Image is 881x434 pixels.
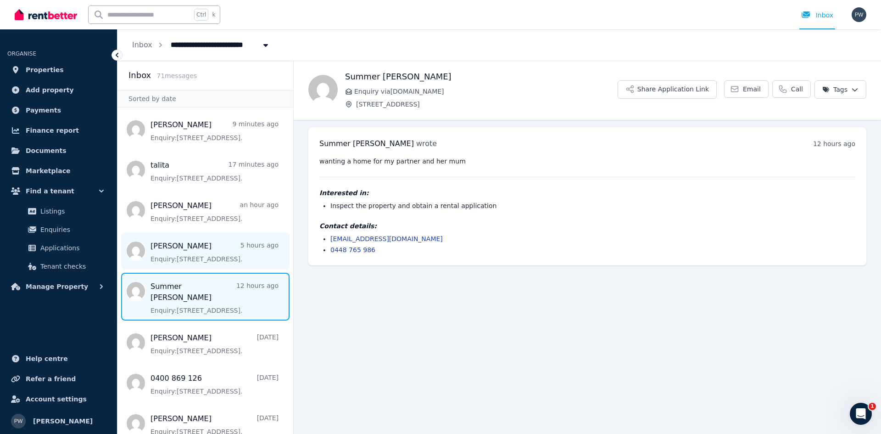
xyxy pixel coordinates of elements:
a: Documents [7,141,110,160]
span: Refer a friend [26,373,76,384]
a: Enquiries [11,220,106,239]
span: Ctrl [194,9,208,21]
a: Payments [7,101,110,119]
a: Refer a friend [7,370,110,388]
span: Enquiries [40,224,102,235]
button: Share Application Link [618,80,717,99]
a: [EMAIL_ADDRESS][DOMAIN_NAME] [330,235,443,242]
span: k [212,11,215,18]
img: Summer Dagg-Mannie [308,75,338,104]
a: Tenant checks [11,257,106,276]
h4: Interested in: [319,188,855,197]
span: Find a tenant [26,186,74,197]
a: Applications [11,239,106,257]
time: 12 hours ago [813,140,855,147]
span: Call [791,85,803,94]
nav: Breadcrumb [117,29,285,61]
span: [PERSON_NAME] [33,416,93,427]
span: Applications [40,242,102,254]
a: Inbox [132,40,152,49]
span: Email [743,85,761,94]
a: Marketplace [7,162,110,180]
h4: Contact details: [319,221,855,231]
a: talita17 minutes agoEnquiry:[STREET_ADDRESS]. [151,160,279,183]
h1: Summer [PERSON_NAME] [345,70,618,83]
a: [PERSON_NAME]9 minutes agoEnquiry:[STREET_ADDRESS]. [151,119,279,142]
a: Call [772,80,811,98]
button: Manage Property [7,277,110,296]
span: Manage Property [26,281,88,292]
span: 1 [869,403,876,410]
a: [PERSON_NAME]an hour agoEnquiry:[STREET_ADDRESS]. [151,200,279,223]
span: Marketplace [26,165,70,176]
span: Enquiry via [DOMAIN_NAME] [354,87,618,96]
iframe: Intercom live chat [850,403,872,425]
a: Account settings [7,390,110,408]
span: Payments [26,105,61,116]
span: Tenant checks [40,261,102,272]
a: [PERSON_NAME][DATE]Enquiry:[STREET_ADDRESS]. [151,333,279,355]
span: Properties [26,64,64,75]
a: Add property [7,81,110,99]
span: Summer [PERSON_NAME] [319,139,414,148]
a: Help centre [7,349,110,368]
span: Add property [26,85,74,96]
div: Sorted by date [117,90,293,107]
pre: wanting a home for my partner and her mum [319,157,855,166]
span: 71 message s [156,72,197,79]
li: Inspect the property and obtain a rental application [330,201,855,210]
img: Paul Williams [11,414,26,428]
a: Email [724,80,769,98]
a: [PERSON_NAME]5 hours agoEnquiry:[STREET_ADDRESS]. [151,241,279,264]
img: Paul Williams [852,7,866,22]
span: ORGANISE [7,51,36,57]
button: Tags [814,80,866,99]
span: Account settings [26,394,87,405]
a: 0448 765 986 [330,246,375,254]
span: Help centre [26,353,68,364]
h2: Inbox [128,69,151,82]
a: 0400 869 126[DATE]Enquiry:[STREET_ADDRESS]. [151,373,279,396]
a: Properties [7,61,110,79]
a: Listings [11,202,106,220]
span: Documents [26,145,67,156]
img: RentBetter [15,8,77,22]
span: [STREET_ADDRESS] [356,100,618,109]
span: Tags [822,85,848,94]
span: Finance report [26,125,79,136]
span: Listings [40,206,102,217]
a: Finance report [7,121,110,140]
span: wrote [416,139,437,148]
button: Find a tenant [7,182,110,200]
a: Summer [PERSON_NAME]12 hours agoEnquiry:[STREET_ADDRESS]. [151,281,279,315]
div: Inbox [801,11,833,20]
